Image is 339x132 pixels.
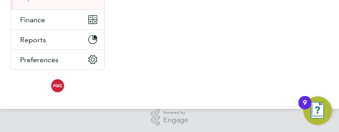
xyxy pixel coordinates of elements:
[303,103,307,114] div: 9
[163,109,188,116] span: Powered by
[20,36,46,44] span: Reports
[303,96,332,125] button: Open Resource Center, 9 new notifications
[20,56,58,64] span: Preferences
[11,79,105,93] a: Go to home page
[11,30,104,49] button: Reports
[20,16,45,24] span: Finance
[49,79,67,93] img: pwg-logo-retina.png
[151,109,189,126] a: Powered byEngage
[163,116,188,124] span: Engage
[11,50,104,69] button: Preferences
[11,10,104,29] button: Finance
